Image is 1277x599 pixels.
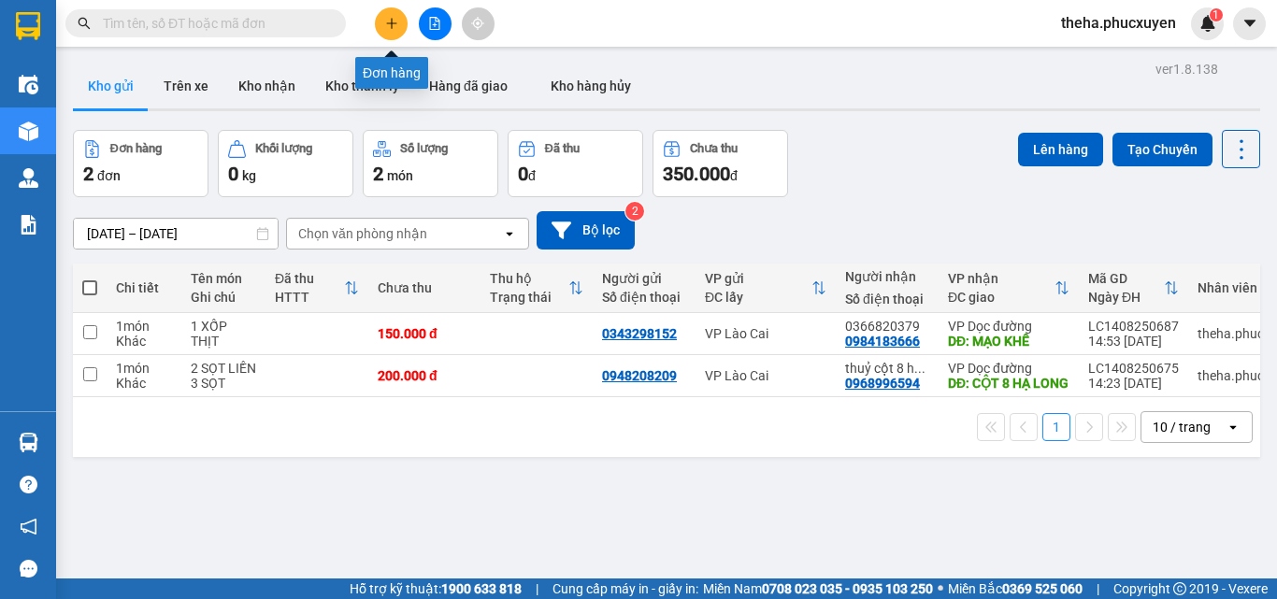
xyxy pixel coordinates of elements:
[845,269,929,284] div: Người nhận
[537,211,635,250] button: Bộ lọc
[228,163,238,185] span: 0
[265,264,368,313] th: Toggle SortBy
[116,319,172,334] div: 1 món
[552,578,698,599] span: Cung cấp máy in - giấy in:
[696,264,836,313] th: Toggle SortBy
[703,578,933,599] span: Miền Nam
[1088,319,1179,334] div: LC1408250687
[191,319,256,349] div: 1 XỐP THỊT
[1088,361,1179,376] div: LC1408250675
[191,271,256,286] div: Tên món
[939,264,1079,313] th: Toggle SortBy
[428,17,441,30] span: file-add
[375,7,408,40] button: plus
[19,121,38,141] img: warehouse-icon
[74,219,278,249] input: Select a date range.
[373,163,383,185] span: 2
[705,326,826,341] div: VP Lào Cai
[363,130,498,197] button: Số lượng2món
[481,264,593,313] th: Toggle SortBy
[1210,8,1223,21] sup: 1
[378,326,471,341] div: 150.000 đ
[19,168,38,188] img: warehouse-icon
[19,75,38,94] img: warehouse-icon
[116,334,172,349] div: Khác
[414,64,523,108] button: Hàng đã giao
[490,290,568,305] div: Trạng thái
[20,518,37,535] span: notification
[845,319,929,334] div: 0366820379
[705,290,811,305] div: ĐC lấy
[116,376,172,391] div: Khác
[1088,290,1164,305] div: Ngày ĐH
[83,163,93,185] span: 2
[78,17,91,30] span: search
[1212,8,1219,21] span: 1
[1173,582,1186,595] span: copyright
[20,476,37,493] span: question-circle
[1042,413,1070,441] button: 1
[73,130,208,197] button: Đơn hàng2đơn
[1097,578,1099,599] span: |
[116,280,172,295] div: Chi tiết
[1046,11,1191,35] span: theha.phucxuyen
[1112,133,1212,166] button: Tạo Chuyến
[663,163,730,185] span: 350.000
[690,142,738,155] div: Chưa thu
[1199,15,1216,32] img: icon-new-feature
[938,585,943,592] span: ⚪️
[545,142,580,155] div: Đã thu
[8,54,188,121] span: Gửi hàng [GEOGRAPHIC_DATA]: Hotline:
[948,271,1055,286] div: VP nhận
[110,142,162,155] div: Đơn hàng
[625,202,644,221] sup: 2
[378,368,471,383] div: 200.000 đ
[948,319,1069,334] div: VP Dọc đường
[103,13,323,34] input: Tìm tên, số ĐT hoặc mã đơn
[502,226,517,241] svg: open
[350,578,522,599] span: Hỗ trợ kỹ thuật:
[1226,420,1241,435] svg: open
[191,290,256,305] div: Ghi chú
[508,130,643,197] button: Đã thu0đ
[16,12,40,40] img: logo-vxr
[602,290,686,305] div: Số điện thoại
[385,17,398,30] span: plus
[551,78,631,93] span: Kho hàng hủy
[116,361,172,376] div: 1 món
[191,361,256,391] div: 2 SỌT LIỀN 3 SỌT
[19,433,38,452] img: warehouse-icon
[948,334,1069,349] div: DĐ: MẠO KHÊ
[1088,376,1179,391] div: 14:23 [DATE]
[9,71,188,104] strong: 024 3236 3236 -
[948,361,1069,376] div: VP Dọc đường
[310,64,414,108] button: Kho thanh lý
[471,17,484,30] span: aim
[223,64,310,108] button: Kho nhận
[20,560,37,578] span: message
[242,168,256,183] span: kg
[39,88,187,121] strong: 0888 827 827 - 0848 827 827
[762,581,933,596] strong: 0708 023 035 - 0935 103 250
[845,334,920,349] div: 0984183666
[536,578,538,599] span: |
[255,142,312,155] div: Khối lượng
[1233,7,1266,40] button: caret-down
[705,368,826,383] div: VP Lào Cai
[149,64,223,108] button: Trên xe
[275,290,344,305] div: HTTT
[1153,418,1211,436] div: 10 / trang
[441,581,522,596] strong: 1900 633 818
[387,168,413,183] span: món
[1079,264,1188,313] th: Toggle SortBy
[19,215,38,235] img: solution-icon
[528,168,536,183] span: đ
[948,578,1083,599] span: Miền Bắc
[1018,133,1103,166] button: Lên hàng
[1241,15,1258,32] span: caret-down
[298,224,427,243] div: Chọn văn phòng nhận
[914,361,925,376] span: ...
[419,7,452,40] button: file-add
[1155,59,1218,79] div: ver 1.8.138
[653,130,788,197] button: Chưa thu350.000đ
